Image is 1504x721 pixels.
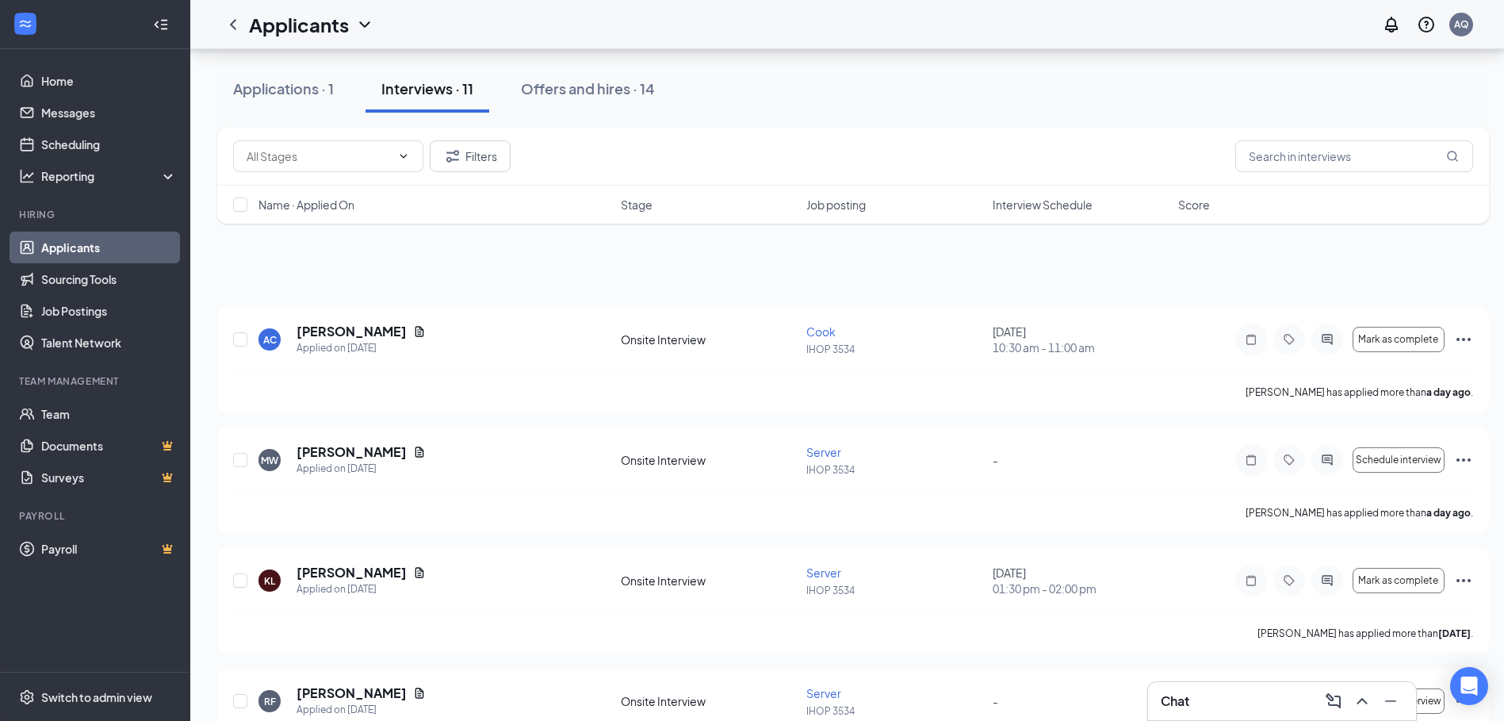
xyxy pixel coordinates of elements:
[233,79,334,98] div: Applications · 1
[41,327,177,359] a: Talent Network
[1321,688,1346,714] button: ComposeMessage
[1178,197,1210,213] span: Score
[1378,688,1403,714] button: Minimize
[41,295,177,327] a: Job Postings
[521,79,655,98] div: Offers and hires · 14
[1324,692,1343,711] svg: ComposeMessage
[1257,627,1473,640] p: [PERSON_NAME] has applied more than .
[1246,385,1473,399] p: [PERSON_NAME] has applied more than .
[806,324,836,339] span: Cook
[224,15,243,34] svg: ChevronLeft
[1356,454,1441,466] span: Schedule interview
[806,445,841,459] span: Server
[993,694,998,708] span: -
[621,332,797,347] div: Onsite Interview
[41,263,177,295] a: Sourcing Tools
[1318,454,1337,466] svg: ActiveChat
[41,97,177,128] a: Messages
[19,689,35,705] svg: Settings
[1280,454,1299,466] svg: Tag
[297,461,426,477] div: Applied on [DATE]
[297,581,426,597] div: Applied on [DATE]
[806,704,982,718] p: IHOP 3534
[41,533,177,565] a: PayrollCrown
[19,208,174,221] div: Hiring
[993,339,1169,355] span: 10:30 am - 11:00 am
[1417,15,1436,34] svg: QuestionInfo
[1426,507,1471,519] b: a day ago
[1358,334,1438,345] span: Mark as complete
[806,584,982,597] p: IHOP 3534
[621,452,797,468] div: Onsite Interview
[297,702,426,718] div: Applied on [DATE]
[1446,150,1459,163] svg: MagnifyingGlass
[1454,451,1473,470] svg: Ellipses
[264,695,276,708] div: RF
[1280,574,1299,587] svg: Tag
[1353,692,1372,711] svg: ChevronUp
[1246,506,1473,520] p: [PERSON_NAME] has applied more than .
[263,333,277,347] div: AC
[621,693,797,709] div: Onsite Interview
[297,564,407,581] h5: [PERSON_NAME]
[297,443,407,461] h5: [PERSON_NAME]
[19,374,174,388] div: Team Management
[1353,568,1445,593] button: Mark as complete
[430,140,511,172] button: Filter Filters
[41,232,177,263] a: Applicants
[1438,627,1471,639] b: [DATE]
[806,566,841,580] span: Server
[247,148,391,165] input: All Stages
[41,398,177,430] a: Team
[41,128,177,160] a: Scheduling
[297,323,407,340] h5: [PERSON_NAME]
[258,197,354,213] span: Name · Applied On
[1242,454,1261,466] svg: Note
[1381,692,1400,711] svg: Minimize
[1353,327,1445,352] button: Mark as complete
[1426,386,1471,398] b: a day ago
[806,686,841,700] span: Server
[993,453,998,467] span: -
[443,147,462,166] svg: Filter
[41,168,178,184] div: Reporting
[993,565,1169,596] div: [DATE]
[355,15,374,34] svg: ChevronDown
[381,79,473,98] div: Interviews · 11
[1353,447,1445,473] button: Schedule interview
[1242,333,1261,346] svg: Note
[17,16,33,32] svg: WorkstreamLogo
[806,343,982,356] p: IHOP 3534
[1280,333,1299,346] svg: Tag
[413,687,426,700] svg: Document
[153,17,169,33] svg: Collapse
[993,324,1169,355] div: [DATE]
[19,168,35,184] svg: Analysis
[41,462,177,493] a: SurveysCrown
[41,65,177,97] a: Home
[806,197,866,213] span: Job posting
[1454,330,1473,349] svg: Ellipses
[993,581,1169,596] span: 01:30 pm - 02:00 pm
[993,197,1093,213] span: Interview Schedule
[621,197,652,213] span: Stage
[1382,15,1401,34] svg: Notifications
[1349,688,1375,714] button: ChevronUp
[806,463,982,477] p: IHOP 3534
[1242,574,1261,587] svg: Note
[41,430,177,462] a: DocumentsCrown
[413,446,426,458] svg: Document
[297,685,407,702] h5: [PERSON_NAME]
[413,566,426,579] svg: Document
[1161,692,1189,710] h3: Chat
[19,509,174,523] div: Payroll
[264,574,275,588] div: KL
[1454,17,1469,31] div: AQ
[621,573,797,589] div: Onsite Interview
[1454,571,1473,590] svg: Ellipses
[397,150,410,163] svg: ChevronDown
[1318,333,1337,346] svg: ActiveChat
[1450,667,1488,705] div: Open Intercom Messenger
[413,325,426,338] svg: Document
